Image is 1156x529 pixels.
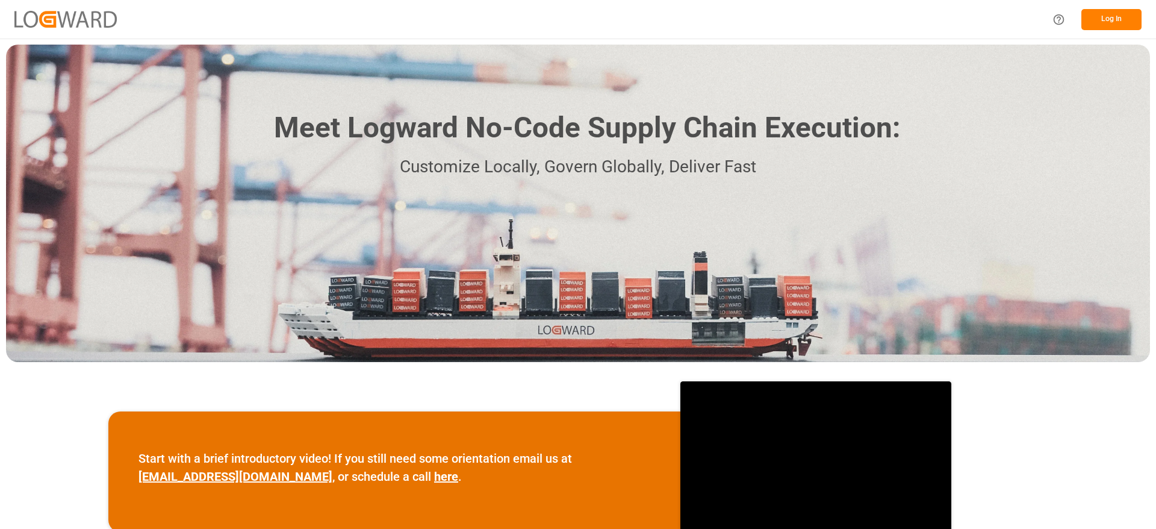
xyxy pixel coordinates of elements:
button: Help Center [1045,6,1072,33]
a: here [434,469,458,484]
p: Start with a brief introductory video! If you still need some orientation email us at , or schedu... [138,449,650,486]
h1: Meet Logward No-Code Supply Chain Execution: [274,107,900,149]
img: Logward_new_orange.png [14,11,117,27]
a: [EMAIL_ADDRESS][DOMAIN_NAME] [138,469,332,484]
p: Customize Locally, Govern Globally, Deliver Fast [256,154,900,181]
button: Log In [1081,9,1142,30]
